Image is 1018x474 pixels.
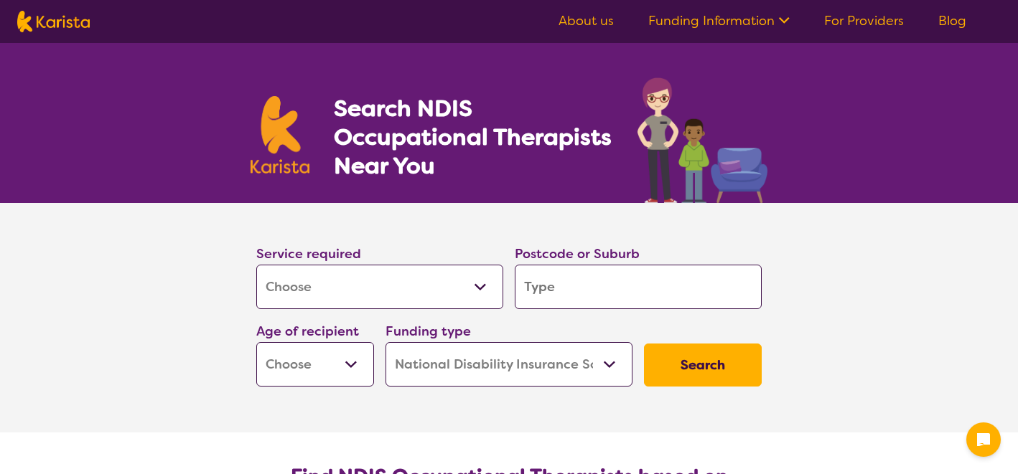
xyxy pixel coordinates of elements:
a: About us [559,12,614,29]
button: Search [644,343,762,387]
img: Karista logo [17,11,90,32]
img: occupational-therapy [638,77,767,203]
a: Blog [938,12,966,29]
a: For Providers [824,12,904,29]
h1: Search NDIS Occupational Therapists Near You [334,94,613,180]
label: Postcode or Suburb [515,245,640,262]
img: Karista logo [251,96,309,174]
a: Funding Information [648,12,790,29]
label: Service required [256,245,361,262]
label: Funding type [386,323,471,340]
input: Type [515,265,762,309]
label: Age of recipient [256,323,359,340]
